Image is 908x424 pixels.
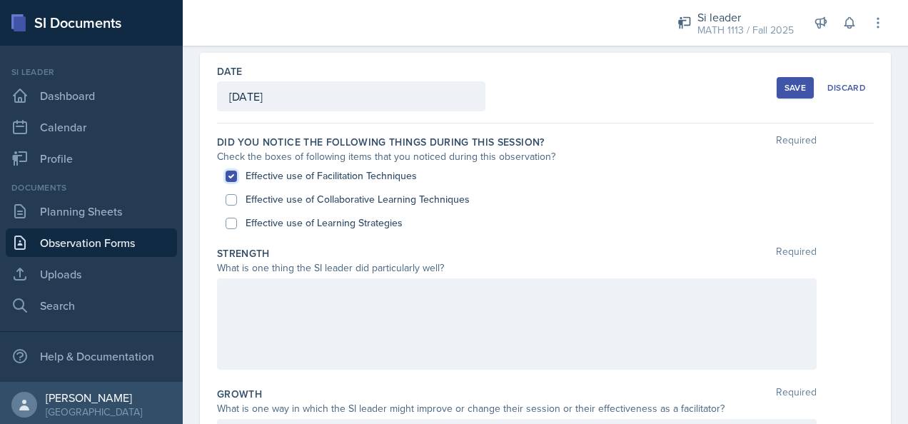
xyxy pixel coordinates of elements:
[6,260,177,288] a: Uploads
[6,181,177,194] div: Documents
[217,149,817,164] div: Check the boxes of following items that you noticed during this observation?
[776,246,817,261] span: Required
[776,387,817,401] span: Required
[46,405,142,419] div: [GEOGRAPHIC_DATA]
[6,144,177,173] a: Profile
[246,216,403,231] label: Effective use of Learning Strategies
[776,135,817,149] span: Required
[6,113,177,141] a: Calendar
[6,342,177,370] div: Help & Documentation
[827,82,866,94] div: Discard
[697,23,794,38] div: MATH 1113 / Fall 2025
[6,228,177,257] a: Observation Forms
[217,387,262,401] label: Growth
[697,9,794,26] div: Si leader
[6,81,177,110] a: Dashboard
[217,401,817,416] div: What is one way in which the SI leader might improve or change their session or their effectivene...
[6,66,177,79] div: Si leader
[6,197,177,226] a: Planning Sheets
[246,168,417,183] label: Effective use of Facilitation Techniques
[217,261,817,276] div: What is one thing the SI leader did particularly well?
[217,246,270,261] label: Strength
[46,390,142,405] div: [PERSON_NAME]
[777,77,814,99] button: Save
[785,82,806,94] div: Save
[6,291,177,320] a: Search
[246,192,470,207] label: Effective use of Collaborative Learning Techniques
[819,77,874,99] button: Discard
[217,64,242,79] label: Date
[217,135,545,149] label: Did you notice the following things during this session?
